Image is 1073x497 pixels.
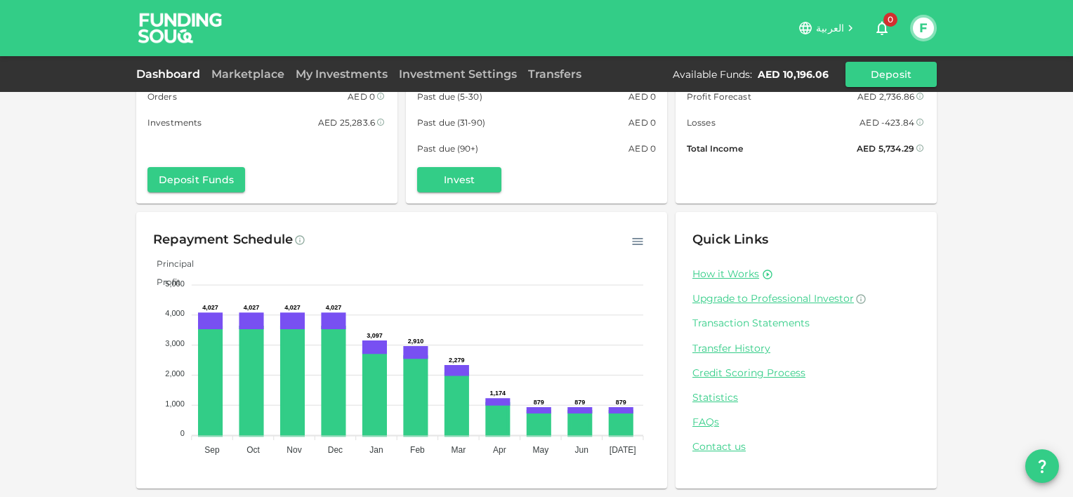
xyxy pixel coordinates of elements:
[417,115,485,130] span: Past due (31-90)
[147,167,245,192] button: Deposit Funds
[687,141,743,156] span: Total Income
[692,292,920,305] a: Upgrade to Professional Investor
[673,67,752,81] div: Available Funds :
[857,141,914,156] div: AED 5,734.29
[692,391,920,404] a: Statistics
[287,445,301,455] tspan: Nov
[692,232,768,247] span: Quick Links
[575,445,588,455] tspan: Jun
[153,229,293,251] div: Repayment Schedule
[883,13,897,27] span: 0
[692,416,920,429] a: FAQs
[857,89,914,104] div: AED 2,736.86
[692,317,920,330] a: Transaction Statements
[165,309,185,317] tspan: 4,000
[410,445,425,455] tspan: Feb
[204,445,220,455] tspan: Sep
[165,399,185,408] tspan: 1,000
[146,277,180,287] span: Profit
[393,67,522,81] a: Investment Settings
[147,89,177,104] span: Orders
[692,292,854,305] span: Upgrade to Professional Investor
[687,115,716,130] span: Losses
[348,89,375,104] div: AED 0
[532,445,548,455] tspan: May
[628,115,656,130] div: AED 0
[628,89,656,104] div: AED 0
[913,18,934,39] button: F
[165,279,185,288] tspan: 5,000
[860,115,914,130] div: AED -423.84
[493,445,506,455] tspan: Apr
[816,22,844,34] span: العربية
[522,67,587,81] a: Transfers
[369,445,383,455] tspan: Jan
[417,141,479,156] span: Past due (90+)
[692,342,920,355] a: Transfer History
[687,89,751,104] span: Profit Forecast
[146,258,194,269] span: Principal
[290,67,393,81] a: My Investments
[136,67,206,81] a: Dashboard
[628,141,656,156] div: AED 0
[758,67,829,81] div: AED 10,196.06
[692,267,759,281] a: How it Works
[417,167,501,192] button: Invest
[610,445,636,455] tspan: [DATE]
[180,429,185,437] tspan: 0
[845,62,937,87] button: Deposit
[246,445,260,455] tspan: Oct
[417,89,482,104] span: Past due (5-30)
[692,440,920,453] a: Contact us
[452,445,466,455] tspan: Mar
[1025,449,1059,483] button: question
[328,445,343,455] tspan: Dec
[165,339,185,347] tspan: 3,000
[165,369,185,378] tspan: 2,000
[868,14,896,42] button: 0
[692,366,920,380] a: Credit Scoring Process
[147,115,202,130] span: Investments
[318,115,375,130] div: AED 25,283.6
[206,67,290,81] a: Marketplace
